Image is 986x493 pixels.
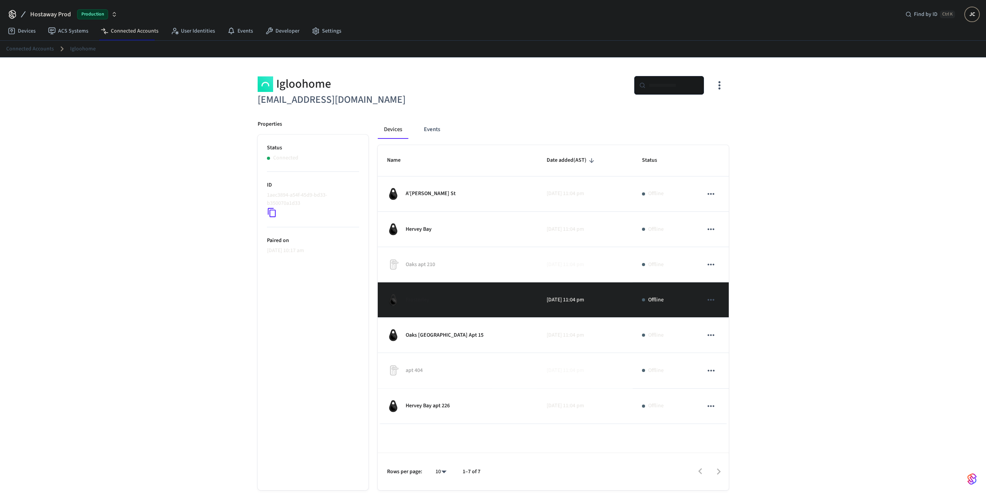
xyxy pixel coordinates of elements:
[406,296,429,304] p: Frosterley
[267,191,356,208] p: 1aec3894-a54f-45d9-bd33-b350070a1d33
[378,120,729,139] div: connected account tabs
[648,296,664,304] p: Offline
[259,24,306,38] a: Developer
[547,402,623,410] p: [DATE] 11:04 pm
[387,294,399,306] img: igloohome_igke
[406,402,450,410] p: Hervey Bay apt 226
[387,223,399,235] img: igloohome_igke
[221,24,259,38] a: Events
[95,24,165,38] a: Connected Accounts
[940,10,955,18] span: Ctrl K
[387,258,399,271] img: Placeholder Lock Image
[387,154,411,166] span: Name
[648,367,664,375] p: Offline
[547,367,623,375] p: [DATE] 11:04 pm
[42,24,95,38] a: ACS Systems
[258,76,273,92] img: igloohome_logo
[387,364,399,377] img: Placeholder Lock Image
[267,247,359,255] p: [DATE] 10:17 am
[258,92,489,108] h6: [EMAIL_ADDRESS][DOMAIN_NAME]
[964,7,980,22] button: JC
[77,9,108,19] span: Production
[547,261,623,269] p: [DATE] 11:04 pm
[258,120,282,128] p: Properties
[387,188,399,200] img: igloohome_igke
[406,367,423,375] p: apt 404
[432,466,450,477] div: 10
[418,120,446,139] button: Events
[648,331,664,339] p: Offline
[648,225,664,234] p: Offline
[387,329,399,341] img: igloohome_igke
[306,24,348,38] a: Settings
[267,237,359,245] p: Paired on
[387,468,422,476] p: Rows per page:
[378,145,729,424] table: sticky table
[914,10,938,18] span: Find by ID
[547,296,623,304] p: [DATE] 11:04 pm
[547,331,623,339] p: [DATE] 11:04 pm
[967,473,977,485] img: SeamLogoGradient.69752ec5.svg
[547,190,623,198] p: [DATE] 11:04 pm
[406,190,456,198] p: A’[PERSON_NAME] St
[406,261,435,269] p: Oaks apt 210
[70,45,96,53] a: Igloohome
[648,261,664,269] p: Offline
[547,225,623,234] p: [DATE] 11:04 pm
[6,45,54,53] a: Connected Accounts
[165,24,221,38] a: User Identities
[267,181,359,189] p: ID
[899,7,961,21] div: Find by IDCtrl K
[463,468,480,476] p: 1–7 of 7
[406,331,484,339] p: Oaks [GEOGRAPHIC_DATA] Apt 15
[965,7,979,21] span: JC
[258,76,489,92] div: Igloohome
[648,190,664,198] p: Offline
[547,154,597,166] span: Date added(AST)
[387,400,399,412] img: igloohome_igke
[642,154,667,166] span: Status
[378,120,408,139] button: Devices
[30,10,71,19] span: Hostaway Prod
[406,225,432,234] p: Hervey Bay
[273,154,298,162] p: Connected
[2,24,42,38] a: Devices
[267,144,359,152] p: Status
[648,402,664,410] p: Offline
